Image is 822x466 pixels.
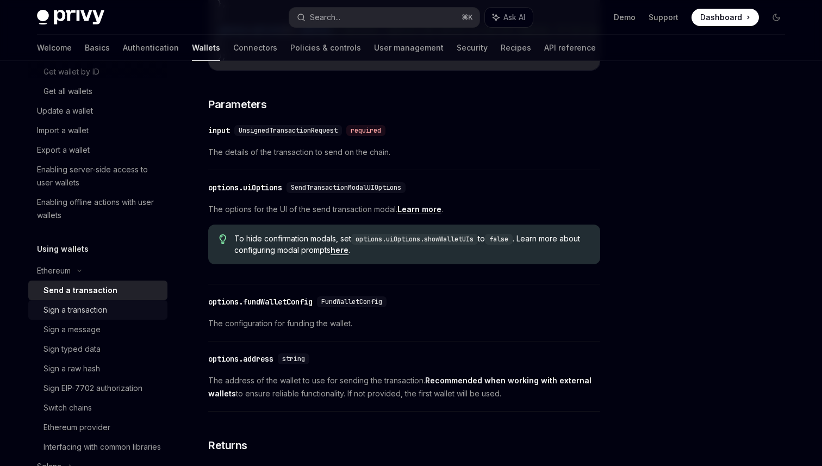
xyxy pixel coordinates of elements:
[614,12,636,23] a: Demo
[331,245,348,255] a: here
[501,35,531,61] a: Recipes
[208,97,266,112] span: Parameters
[219,234,227,244] svg: Tip
[374,35,444,61] a: User management
[291,183,401,192] span: SendTransactionModalUIOptions
[43,303,107,316] div: Sign a transaction
[208,203,600,216] span: The options for the UI of the send transaction modal. .
[28,378,167,398] a: Sign EIP-7702 authorization
[346,125,385,136] div: required
[457,35,488,61] a: Security
[43,382,142,395] div: Sign EIP-7702 authorization
[208,317,600,330] span: The configuration for funding the wallet.
[310,11,340,24] div: Search...
[28,121,167,140] a: Import a wallet
[37,35,72,61] a: Welcome
[85,35,110,61] a: Basics
[28,398,167,418] a: Switch chains
[768,9,785,26] button: Toggle dark mode
[321,297,382,306] span: FundWalletConfig
[649,12,678,23] a: Support
[351,234,478,245] code: options.uiOptions.showWalletUIs
[28,192,167,225] a: Enabling offline actions with user wallets
[233,35,277,61] a: Connectors
[208,296,313,307] div: options.fundWalletConfig
[37,10,104,25] img: dark logo
[37,163,161,189] div: Enabling server-side access to user wallets
[462,13,473,22] span: ⌘ K
[43,323,101,336] div: Sign a message
[43,440,161,453] div: Interfacing with common libraries
[208,125,230,136] div: input
[208,438,247,453] span: Returns
[192,35,220,61] a: Wallets
[28,437,167,457] a: Interfacing with common libraries
[28,418,167,437] a: Ethereum provider
[43,401,92,414] div: Switch chains
[43,421,110,434] div: Ethereum provider
[28,339,167,359] a: Sign typed data
[208,146,600,159] span: The details of the transaction to send on the chain.
[37,144,90,157] div: Export a wallet
[290,35,361,61] a: Policies & controls
[282,355,305,363] span: string
[28,140,167,160] a: Export a wallet
[28,359,167,378] a: Sign a raw hash
[397,204,441,214] a: Learn more
[37,196,161,222] div: Enabling offline actions with user wallets
[28,320,167,339] a: Sign a message
[28,160,167,192] a: Enabling server-side access to user wallets
[28,101,167,121] a: Update a wallet
[692,9,759,26] a: Dashboard
[43,85,92,98] div: Get all wallets
[289,8,479,27] button: Search...⌘K
[28,281,167,300] a: Send a transaction
[503,12,525,23] span: Ask AI
[43,284,117,297] div: Send a transaction
[234,233,589,256] span: To hide confirmation modals, set to . Learn more about configuring modal prompts .
[37,124,89,137] div: Import a wallet
[37,264,71,277] div: Ethereum
[28,300,167,320] a: Sign a transaction
[485,8,533,27] button: Ask AI
[37,104,93,117] div: Update a wallet
[123,35,179,61] a: Authentication
[544,35,596,61] a: API reference
[208,374,600,400] span: The address of the wallet to use for sending the transaction. to ensure reliable functionality. I...
[37,243,89,256] h5: Using wallets
[208,353,273,364] div: options.address
[43,343,101,356] div: Sign typed data
[28,82,167,101] a: Get all wallets
[239,126,338,135] span: UnsignedTransactionRequest
[700,12,742,23] span: Dashboard
[208,182,282,193] div: options.uiOptions
[485,234,513,245] code: false
[43,362,100,375] div: Sign a raw hash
